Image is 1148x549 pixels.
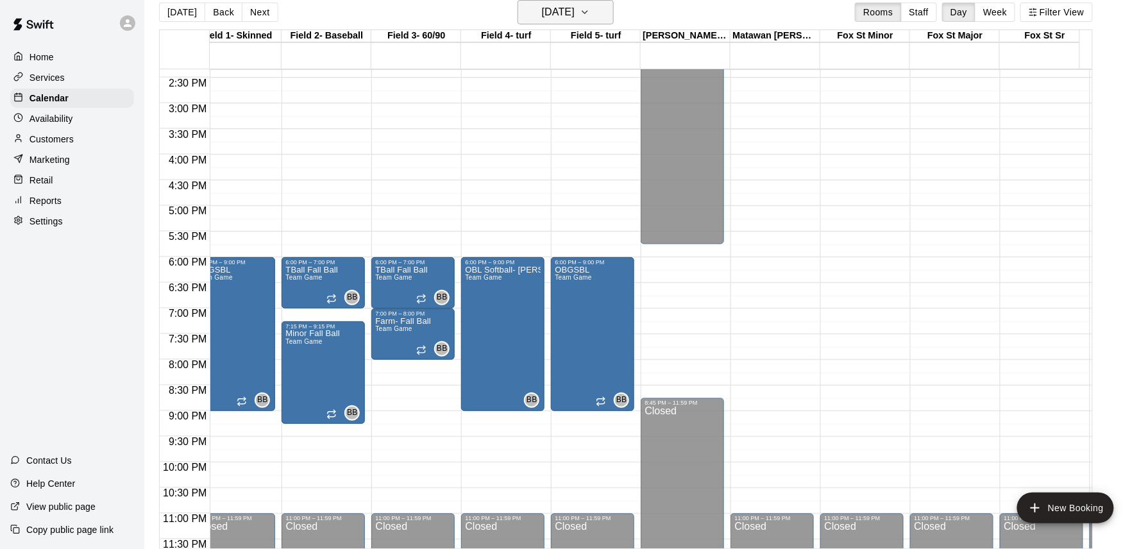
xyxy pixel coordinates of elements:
div: Fox St Minor [820,30,910,42]
button: Day [942,3,975,22]
span: 6:30 PM [165,283,210,294]
span: Recurring event [326,294,337,304]
div: 6:00 PM – 9:00 PM: OBL Softball- Justin [461,257,544,411]
div: Field 3- 60/90 [371,30,461,42]
span: 9:00 PM [165,411,210,422]
button: Staff [901,3,938,22]
span: 7:30 PM [165,334,210,345]
div: 7:15 PM – 9:15 PM [285,323,361,330]
span: Brian Burns [350,290,360,305]
span: Brian Burns [260,393,270,408]
div: Brian Burns [524,393,539,408]
a: Services [10,68,134,87]
a: Availability [10,109,134,128]
span: BB [347,291,358,304]
span: BB [527,394,537,407]
span: Recurring event [416,294,426,304]
div: Field 4- turf [461,30,551,42]
div: 11:00 PM – 11:59 PM [375,516,451,522]
div: 6:00 PM – 9:00 PM [196,259,271,266]
div: 6:00 PM – 9:00 PM: OBGSBL [551,257,634,411]
div: Field 2- Baseball [282,30,371,42]
span: Brian Burns [529,393,539,408]
span: 10:00 PM [160,462,210,473]
div: 6:00 PM – 7:00 PM: TBall Fall Ball [371,257,455,308]
span: Brian Burns [439,341,450,357]
div: 6:00 PM – 9:00 PM [465,259,541,266]
span: 9:30 PM [165,437,210,448]
p: View public page [26,500,96,513]
div: Brian Burns [434,290,450,305]
span: Brian Burns [619,393,629,408]
div: 6:00 PM – 7:00 PM [285,259,361,266]
span: BB [347,407,358,419]
span: BB [437,342,448,355]
div: 11:00 PM – 11:59 PM [196,516,271,522]
p: Settings [30,215,63,228]
a: Customers [10,130,134,149]
p: Copy public page link [26,523,114,536]
div: Fox St Major [910,30,1000,42]
span: 5:30 PM [165,232,210,242]
span: BB [437,291,448,304]
div: Brian Burns [344,290,360,305]
div: [PERSON_NAME] Park Snack Stand [641,30,730,42]
p: Retail [30,174,53,187]
span: Recurring event [416,345,426,355]
span: 8:30 PM [165,385,210,396]
span: Team Game [465,274,502,281]
a: Reports [10,191,134,210]
span: Team Game [375,325,412,332]
span: 4:30 PM [165,180,210,191]
span: Brian Burns [350,405,360,421]
div: Brian Burns [434,341,450,357]
span: 4:00 PM [165,155,210,165]
span: 2:30 PM [165,78,210,89]
div: Brian Burns [344,405,360,421]
span: Team Game [285,338,322,345]
button: [DATE] [159,3,205,22]
span: 6:00 PM [165,257,210,268]
div: Brian Burns [255,393,270,408]
div: 7:00 PM – 8:00 PM [375,310,451,317]
a: Marketing [10,150,134,169]
span: Recurring event [596,396,606,407]
span: 11:00 PM [160,514,210,525]
div: 8:45 PM – 11:59 PM [645,400,720,407]
button: Week [975,3,1015,22]
button: Filter View [1020,3,1092,22]
span: BB [257,394,268,407]
span: Recurring event [326,409,337,419]
div: 11:00 PM – 11:59 PM [734,516,810,522]
span: Team Game [555,274,591,281]
a: Home [10,47,134,67]
div: 6:00 PM – 9:00 PM: OBGSBL [192,257,275,411]
div: 11:00 PM – 11:59 PM [285,516,361,522]
span: 10:30 PM [160,488,210,499]
p: Customers [30,133,74,146]
div: 6:00 PM – 7:00 PM: TBall Fall Ball [282,257,365,308]
div: 6:00 PM – 7:00 PM [375,259,451,266]
div: 11:00 PM – 11:59 PM [824,516,900,522]
p: Contact Us [26,454,72,467]
div: 7:00 PM – 8:00 PM: Farm- Fall Ball [371,308,455,360]
button: Back [205,3,242,22]
span: BB [616,394,627,407]
div: Fox St Sr [1000,30,1090,42]
p: Help Center [26,477,75,490]
span: Team Game [196,274,232,281]
p: Home [30,51,54,63]
p: Calendar [30,92,69,105]
a: Retail [10,171,134,190]
div: 11:00 PM – 11:59 PM [555,516,630,522]
a: Calendar [10,89,134,108]
p: Reports [30,194,62,207]
span: 7:00 PM [165,308,210,319]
